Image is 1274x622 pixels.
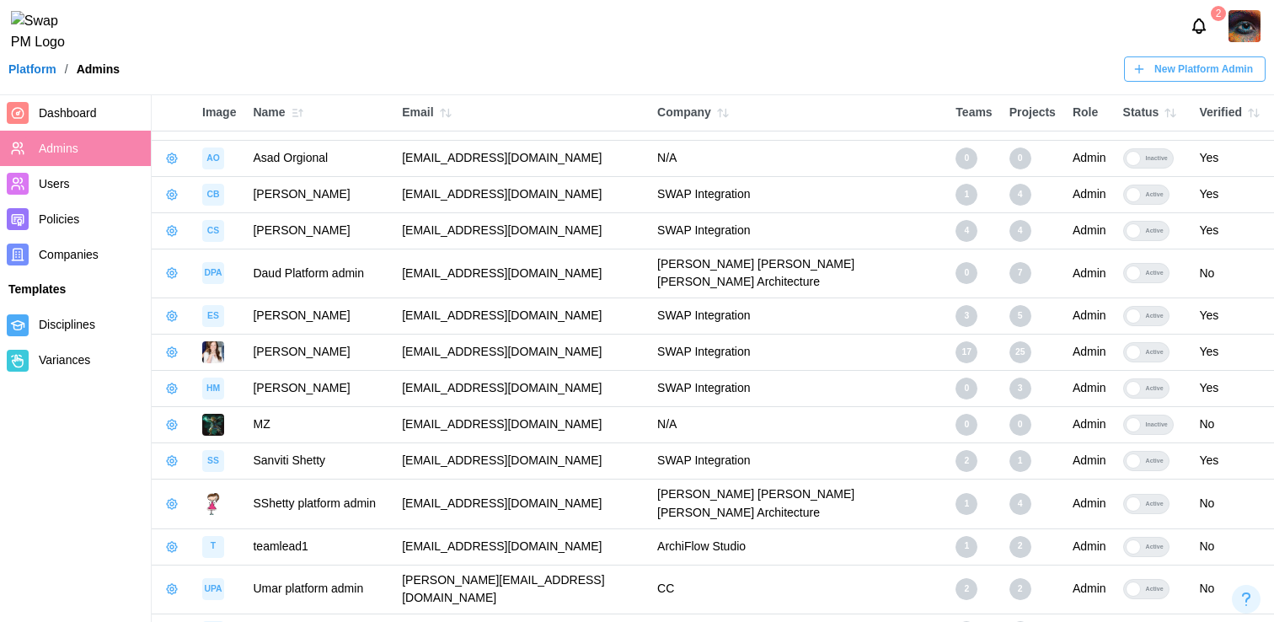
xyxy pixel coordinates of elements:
div: Admin [1073,185,1106,204]
div: image [202,536,224,558]
td: [PERSON_NAME] [PERSON_NAME] [PERSON_NAME] Architecture [649,249,947,298]
div: Admins [77,63,120,75]
td: No [1191,528,1274,565]
div: SShetty platform admin [253,495,385,513]
div: image [202,262,224,284]
div: 4 [1009,220,1031,242]
div: 1 [955,184,977,206]
td: ArchiFlow Studio [649,528,947,565]
div: Active [1141,452,1169,470]
img: 2Q== [1228,10,1261,42]
div: Active [1141,343,1169,362]
div: image [202,450,224,472]
div: Inactive [1141,149,1173,168]
div: Active [1141,264,1169,282]
div: MZ [253,416,385,434]
div: image [202,147,224,169]
a: Platform [8,63,56,75]
div: 1 [955,493,977,515]
td: CC [649,565,947,614]
div: Projects [1009,104,1056,122]
span: Disciplines [39,318,95,331]
div: 17 [955,341,977,363]
div: [PERSON_NAME] [253,379,385,398]
td: [EMAIL_ADDRESS][DOMAIN_NAME] [393,249,649,298]
div: Name [253,101,385,125]
div: Admin [1073,343,1106,362]
div: 4 [955,220,977,242]
div: / [65,63,68,75]
td: [EMAIL_ADDRESS][DOMAIN_NAME] [393,443,649,480]
div: [PERSON_NAME] [253,222,385,240]
img: image [202,414,224,436]
div: Active [1141,379,1169,398]
div: Inactive [1141,416,1173,434]
div: [PERSON_NAME] [253,307,385,325]
td: [EMAIL_ADDRESS][DOMAIN_NAME] [393,298,649,335]
div: image [202,220,224,242]
div: teamlead1 [253,538,385,556]
div: 2 [1009,536,1031,558]
div: Status [1123,101,1183,125]
td: Yes [1191,140,1274,176]
a: Zulqarnain Khalil [1228,10,1261,42]
div: 1 [1009,450,1031,472]
div: [PERSON_NAME] [253,343,385,362]
td: Yes [1191,298,1274,335]
td: [EMAIL_ADDRESS][DOMAIN_NAME] [393,480,649,528]
div: [PERSON_NAME] [253,185,385,204]
div: Templates [8,281,142,299]
div: Sanviti Shetty [253,452,385,470]
img: image [202,341,224,363]
td: SWAP Integration [649,335,947,371]
img: image [202,493,224,515]
div: image [202,578,224,600]
td: No [1191,480,1274,528]
td: SWAP Integration [649,212,947,249]
div: Asad Orgional [253,149,385,168]
div: Image [202,104,236,122]
div: 5 [1009,305,1031,327]
td: [EMAIL_ADDRESS][DOMAIN_NAME] [393,371,649,407]
div: Active [1141,495,1169,513]
div: image [202,184,224,206]
div: image [202,378,224,399]
span: Dashboard [39,106,97,120]
div: 0 [1009,147,1031,169]
td: [EMAIL_ADDRESS][DOMAIN_NAME] [393,212,649,249]
div: Active [1141,185,1169,204]
div: 0 [955,147,977,169]
td: [EMAIL_ADDRESS][DOMAIN_NAME] [393,335,649,371]
div: 3 [1009,378,1031,399]
td: Yes [1191,335,1274,371]
td: SWAP Integration [649,298,947,335]
div: Admin [1073,265,1106,283]
td: [EMAIL_ADDRESS][DOMAIN_NAME] [393,140,649,176]
img: Swap PM Logo [11,11,79,53]
span: Admins [39,142,78,155]
button: New Platform Admin [1124,56,1266,82]
div: 0 [955,414,977,436]
td: Yes [1191,176,1274,212]
div: Teams [955,104,992,122]
span: New Platform Admin [1154,57,1253,81]
span: Policies [39,212,79,226]
div: Admin [1073,416,1106,434]
div: Admin [1073,307,1106,325]
div: Admin [1073,379,1106,398]
div: Admin [1073,495,1106,513]
div: Role [1073,104,1106,122]
div: 0 [955,378,977,399]
span: Users [39,177,70,190]
td: No [1191,565,1274,614]
div: 2 [955,450,977,472]
div: 4 [1009,184,1031,206]
div: Admin [1073,222,1106,240]
div: 7 [1009,262,1031,284]
div: Active [1141,538,1169,556]
td: SWAP Integration [649,443,947,480]
td: [EMAIL_ADDRESS][DOMAIN_NAME] [393,528,649,565]
td: [PERSON_NAME] [PERSON_NAME] [PERSON_NAME] Architecture [649,480,947,528]
td: Yes [1191,443,1274,480]
div: 2 [1009,578,1031,600]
